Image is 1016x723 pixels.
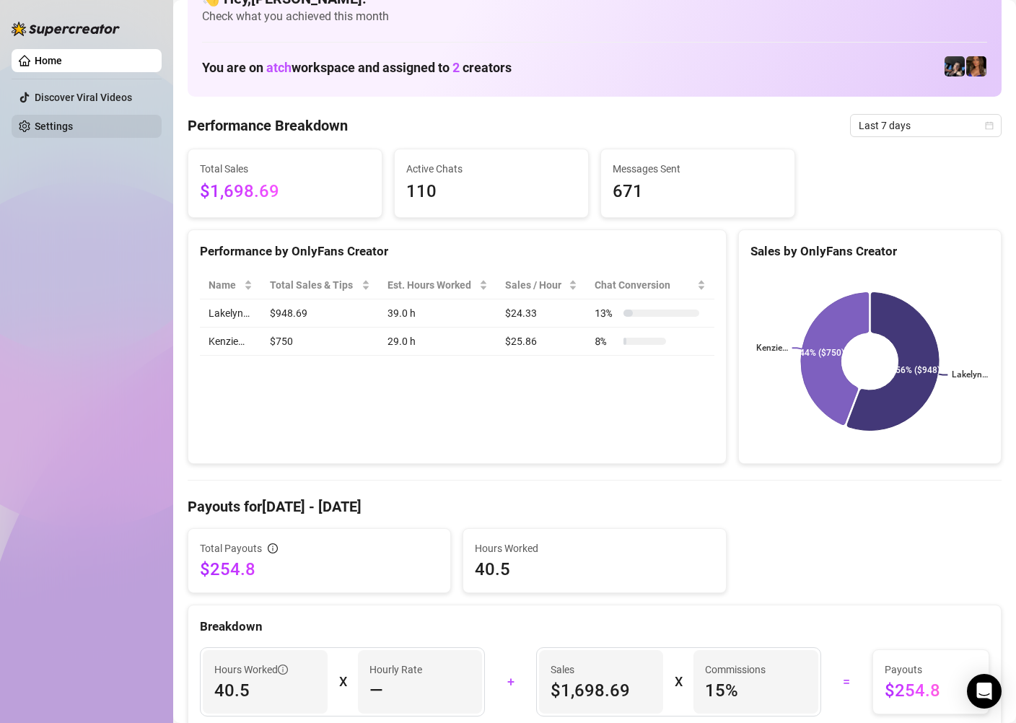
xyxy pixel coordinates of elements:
a: Settings [35,120,73,132]
td: $750 [261,328,379,356]
img: Lakelyn [945,56,965,76]
article: Hourly Rate [369,662,422,678]
span: Messages Sent [613,161,783,177]
span: 110 [406,178,577,206]
div: = [830,670,864,693]
th: Chat Conversion [586,271,714,299]
td: Kenzie… [200,328,261,356]
a: Discover Viral Videos [35,92,132,103]
span: Check what you achieved this month [202,9,987,25]
div: Performance by OnlyFans Creator [200,242,714,261]
span: Payouts [885,662,977,678]
td: 39.0 h [379,299,497,328]
span: 8 % [595,333,618,349]
div: + [494,670,527,693]
img: Kenzie [966,56,986,76]
td: $24.33 [496,299,586,328]
span: $1,698.69 [551,679,652,702]
span: — [369,679,383,702]
span: Total Payouts [200,540,262,556]
span: Chat Conversion [595,277,693,293]
span: 2 [452,60,460,75]
span: atch [266,60,292,75]
span: Name [209,277,241,293]
span: 13 % [595,305,618,321]
div: X [339,670,346,693]
h4: Performance Breakdown [188,115,348,136]
span: Hours Worked [475,540,714,556]
th: Sales / Hour [496,271,586,299]
span: info-circle [278,665,288,675]
span: 40.5 [475,558,714,581]
div: Open Intercom Messenger [967,674,1002,709]
th: Name [200,271,261,299]
article: Commissions [705,662,766,678]
span: Total Sales & Tips [270,277,359,293]
td: $25.86 [496,328,586,356]
td: Lakelyn… [200,299,261,328]
span: calendar [985,121,994,130]
span: Hours Worked [214,662,288,678]
span: 40.5 [214,679,316,702]
span: 671 [613,178,783,206]
span: $254.8 [200,558,439,581]
span: 15 % [705,679,807,702]
span: Active Chats [406,161,577,177]
text: Lakelyn… [952,370,988,380]
span: Sales / Hour [505,277,566,293]
span: Sales [551,662,652,678]
a: Home [35,55,62,66]
h1: You are on workspace and assigned to creators [202,60,512,76]
div: Est. Hours Worked [387,277,477,293]
span: Total Sales [200,161,370,177]
th: Total Sales & Tips [261,271,379,299]
text: Kenzie… [756,343,787,354]
td: $948.69 [261,299,379,328]
td: 29.0 h [379,328,497,356]
span: $1,698.69 [200,178,370,206]
div: X [675,670,682,693]
h4: Payouts for [DATE] - [DATE] [188,496,1002,517]
div: Sales by OnlyFans Creator [750,242,989,261]
div: Breakdown [200,617,989,636]
img: logo-BBDzfeDw.svg [12,22,120,36]
span: info-circle [268,543,278,553]
span: Last 7 days [859,115,993,136]
span: $254.8 [885,679,977,702]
